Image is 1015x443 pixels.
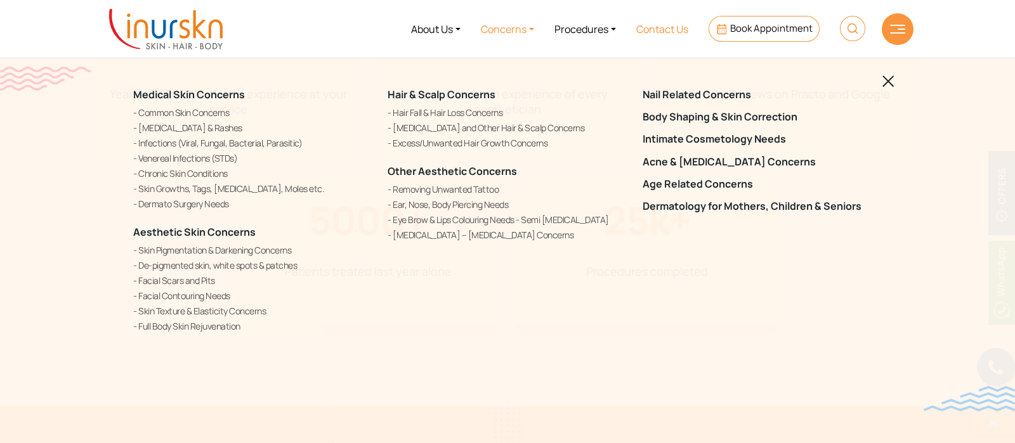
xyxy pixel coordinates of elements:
a: Concerns [471,5,544,53]
a: [MEDICAL_DATA] – [MEDICAL_DATA] Concerns [388,228,627,241]
a: Procedures [544,5,626,53]
a: Ear, Nose, Body Piercing Needs [388,198,627,211]
a: Skin Pigmentation & Darkening Concerns [133,243,372,257]
a: Excess/Unwanted Hair Growth Concerns [388,136,627,150]
img: bluewave [924,386,1015,411]
a: Aesthetic Skin Concerns [133,225,256,239]
a: Skin Growths, Tags, [MEDICAL_DATA], Moles etc. [133,182,372,195]
img: hamLine.svg [890,25,905,34]
a: Skin Texture & Elasticity Concerns [133,304,372,318]
img: inurskn-logo [109,9,223,49]
a: Full Body Skin Rejuvenation [133,319,372,333]
a: About Us [401,5,471,53]
a: Dermatology for Mothers, Children & Seniors [643,200,882,212]
a: [MEDICAL_DATA] and Other Hair & Scalp Concerns [388,121,627,134]
a: Facial Scars and Pits [133,274,372,287]
a: Facial Contouring Needs [133,289,372,302]
a: Acne & [MEDICAL_DATA] Concerns [643,156,882,168]
a: Nail Related Concerns [643,89,882,101]
span: Book Appointment [730,22,813,35]
a: Medical Skin Concerns [133,87,245,101]
a: Contact Us [626,5,698,53]
a: Venereal Infections (STDs) [133,151,372,165]
a: Chronic Skin Conditions [133,167,372,180]
a: Age Related Concerns [643,178,882,190]
a: Removing Unwanted Tattoo [388,183,627,196]
img: HeaderSearch [840,16,865,41]
a: Body Shaping & Skin Correction [643,111,882,123]
img: blackclosed [882,75,894,87]
a: Other Aesthetic Concerns [388,164,517,178]
a: Eye Brow & Lips Colouring Needs - Semi [MEDICAL_DATA] [388,213,627,226]
a: Hair Fall & Hair Loss Concerns [388,106,627,119]
a: De-pigmented skin, white spots & patches [133,259,372,272]
a: Intimate Cosmetology Needs [643,133,882,145]
a: Dermato Surgery Needs [133,197,372,210]
a: Hair & Scalp Concerns [388,87,495,101]
a: Book Appointment [709,16,820,42]
a: Infections (Viral, Fungal, Bacterial, Parasitic) [133,136,372,150]
a: Common Skin Concerns [133,106,372,119]
a: [MEDICAL_DATA] & Rashes [133,121,372,134]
